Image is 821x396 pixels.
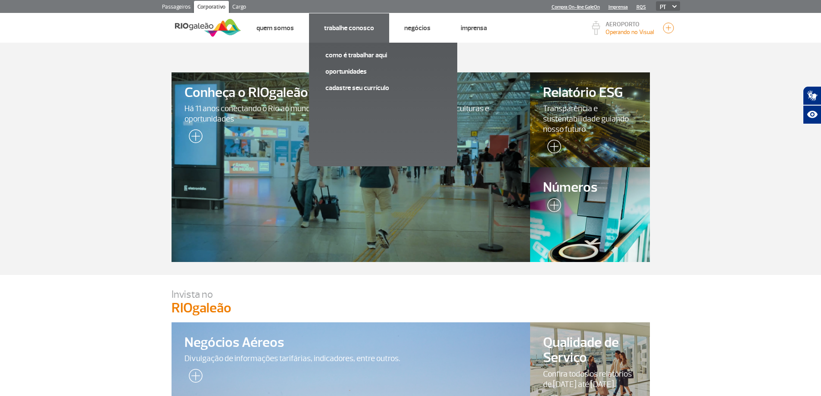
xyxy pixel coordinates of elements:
a: RQS [637,4,646,10]
a: Conheça o RIOgaleãoHá 11 anos conectando o Rio ao mundo e sendo a porta de entrada para pessoas, ... [172,72,531,262]
img: leia-mais [543,140,561,157]
a: Imprensa [609,4,628,10]
a: Imprensa [461,24,487,32]
a: Compra On-line GaleOn [552,4,600,10]
span: Divulgação de informações tarifárias, indicadores, entre outros. [184,353,518,364]
span: Negócios Aéreos [184,335,518,350]
span: Relatório ESG [543,85,637,100]
a: Oportunidades [325,67,441,76]
img: leia-mais [543,198,561,215]
a: Trabalhe Conosco [324,24,374,32]
div: Plugin de acessibilidade da Hand Talk. [803,86,821,124]
span: Números [543,180,637,195]
a: Relatório ESGTransparência e sustentabilidade guiando nosso futuro [530,72,650,167]
a: Passageiros [159,1,194,15]
p: AEROPORTO [606,22,654,28]
p: Invista no [172,288,650,301]
span: Transparência e sustentabilidade guiando nosso futuro [543,103,637,134]
span: Conheça o RIOgaleão [184,85,518,100]
p: Visibilidade de 10000m [606,28,654,37]
button: Abrir tradutor de língua de sinais. [803,86,821,105]
img: leia-mais [184,129,203,147]
a: Cadastre seu currículo [325,83,441,93]
p: RIOgaleão [172,301,650,315]
a: Como é trabalhar aqui [325,50,441,60]
span: Confira todos os relatórios de [DATE] até [DATE]. [543,369,637,390]
a: Cargo [229,1,250,15]
img: leia-mais [184,369,203,386]
a: Corporativo [194,1,229,15]
span: Há 11 anos conectando o Rio ao mundo e sendo a porta de entrada para pessoas, culturas e oportuni... [184,103,518,124]
a: Números [530,167,650,262]
button: Abrir recursos assistivos. [803,105,821,124]
a: Quem Somos [256,24,294,32]
a: Negócios [404,24,431,32]
span: Qualidade de Serviço [543,335,637,365]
